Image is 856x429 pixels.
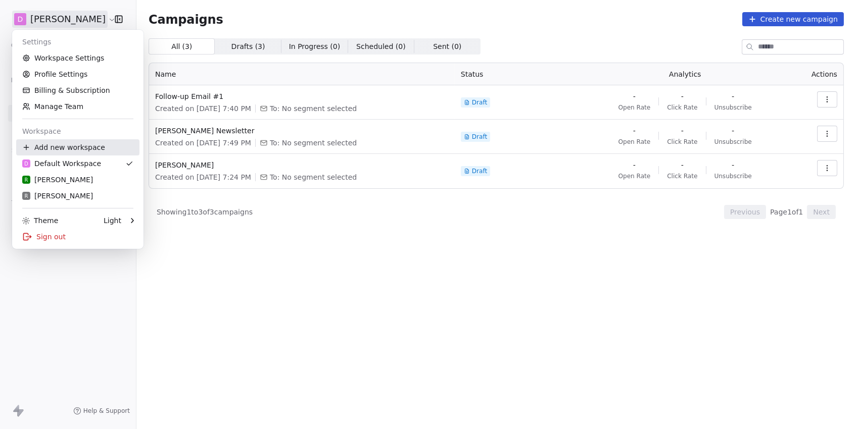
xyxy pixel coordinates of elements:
a: Workspace Settings [16,50,139,66]
span: D [24,160,28,168]
div: Sign out [16,229,139,245]
span: R [25,176,28,184]
a: Manage Team [16,98,139,115]
span: R [25,192,28,200]
div: Add new workspace [16,139,139,155]
div: Settings [16,34,139,50]
div: [PERSON_NAME] [22,191,93,201]
div: Theme [22,216,58,226]
div: Default Workspace [22,158,101,169]
div: Light [104,216,121,226]
div: Workspace [16,123,139,139]
div: [PERSON_NAME] [22,175,93,185]
a: Billing & Subscription [16,82,139,98]
a: Profile Settings [16,66,139,82]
